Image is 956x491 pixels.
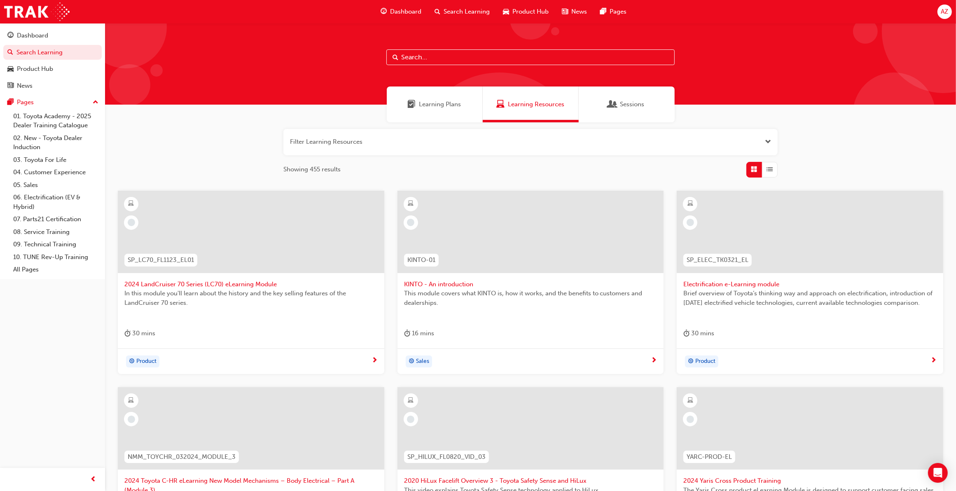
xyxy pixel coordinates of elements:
span: 2024 LandCruiser 70 Series (LC70) eLearning Module [124,280,378,289]
span: search-icon [7,49,13,56]
img: Trak [4,2,70,21]
div: Pages [17,98,34,107]
a: 04. Customer Experience [10,166,102,179]
button: AZ [937,5,952,19]
a: SP_ELEC_TK0321_ELElectrification e-Learning moduleBrief overview of Toyota’s thinking way and app... [677,191,943,374]
span: duration-icon [124,328,131,339]
span: Search [393,53,398,62]
span: Brief overview of Toyota’s thinking way and approach on electrification, introduction of [DATE] e... [683,289,937,307]
span: target-icon [409,356,414,367]
span: car-icon [7,65,14,73]
span: pages-icon [600,7,606,17]
span: Pages [610,7,626,16]
span: prev-icon [91,475,97,485]
span: In this module you'll learn about the history and the key selling features of the LandCruiser 70 ... [124,289,378,307]
span: target-icon [688,356,694,367]
span: SP_HILUX_FL0820_VID_03 [407,452,486,462]
span: next-icon [651,357,657,365]
span: news-icon [562,7,568,17]
a: news-iconNews [555,3,594,20]
a: Search Learning [3,45,102,60]
a: All Pages [10,263,102,276]
span: NMM_TOYCHR_032024_MODULE_3 [128,452,236,462]
span: learningResourceType_ELEARNING-icon [687,199,693,209]
span: Grid [751,165,757,174]
a: 09. Technical Training [10,238,102,251]
span: learningRecordVerb_NONE-icon [407,219,414,226]
a: News [3,78,102,94]
span: pages-icon [7,99,14,106]
span: news-icon [7,82,14,90]
a: 06. Electrification (EV & Hybrid) [10,191,102,213]
span: Product [136,357,157,366]
span: learningResourceType_ELEARNING-icon [129,199,134,209]
span: up-icon [93,97,98,108]
a: KINTO-01KINTO - An introductionThis module covers what KINTO is, how it works, and the benefits t... [397,191,664,374]
a: 03. Toyota For Life [10,154,102,166]
span: 2024 Yaris Cross Product Training [683,476,937,486]
span: SP_LC70_FL1123_EL01 [128,255,194,265]
span: guage-icon [7,32,14,40]
button: Pages [3,95,102,110]
span: Learning Plans [419,100,461,109]
span: car-icon [503,7,509,17]
a: Dashboard [3,28,102,43]
a: 07. Parts21 Certification [10,213,102,226]
span: This module covers what KINTO is, how it works, and the benefits to customers and dealerships. [404,289,657,307]
span: 2020 HiLux Facelift Overview 3 - Toyota Safety Sense and HiLux [404,476,657,486]
span: Learning Resources [496,100,505,109]
a: search-iconSearch Learning [428,3,496,20]
span: learningResourceType_ELEARNING-icon [408,395,414,406]
span: News [571,7,587,16]
button: DashboardSearch LearningProduct HubNews [3,26,102,95]
span: KINTO-01 [407,255,435,265]
span: Product Hub [512,7,549,16]
span: duration-icon [404,328,410,339]
a: pages-iconPages [594,3,633,20]
span: Learning Resources [508,100,564,109]
a: SessionsSessions [579,87,675,122]
div: 30 mins [124,328,155,339]
span: learningRecordVerb_NONE-icon [687,219,694,226]
a: car-iconProduct Hub [496,3,555,20]
a: guage-iconDashboard [374,3,428,20]
span: learningResourceType_ELEARNING-icon [129,395,134,406]
span: AZ [941,7,948,16]
div: Product Hub [17,64,53,74]
span: Dashboard [390,7,421,16]
span: learningResourceType_ELEARNING-icon [687,395,693,406]
div: Dashboard [17,31,48,40]
span: Search Learning [444,7,490,16]
span: Showing 455 results [283,165,341,174]
div: 16 mins [404,328,434,339]
span: next-icon [930,357,937,365]
span: target-icon [129,356,135,367]
a: 02. New - Toyota Dealer Induction [10,132,102,154]
div: News [17,81,33,91]
a: Learning PlansLearning Plans [387,87,483,122]
span: Electrification e-Learning module [683,280,937,289]
span: next-icon [372,357,378,365]
a: SP_LC70_FL1123_EL012024 LandCruiser 70 Series (LC70) eLearning ModuleIn this module you'll learn ... [118,191,384,374]
input: Search... [386,49,675,65]
span: guage-icon [381,7,387,17]
div: 30 mins [683,328,714,339]
span: Sales [416,357,429,366]
span: YARC-PROD-EL [687,452,732,462]
a: 10. TUNE Rev-Up Training [10,251,102,264]
span: Learning Plans [408,100,416,109]
span: duration-icon [683,328,690,339]
a: 05. Sales [10,179,102,192]
span: learningResourceType_ELEARNING-icon [408,199,414,209]
span: KINTO - An introduction [404,280,657,289]
span: SP_ELEC_TK0321_EL [687,255,748,265]
span: learningRecordVerb_NONE-icon [128,416,135,423]
button: Open the filter [765,137,771,147]
span: learningRecordVerb_NONE-icon [407,416,414,423]
a: 01. Toyota Academy - 2025 Dealer Training Catalogue [10,110,102,132]
a: 08. Service Training [10,226,102,238]
span: Product [695,357,715,366]
a: Product Hub [3,61,102,77]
